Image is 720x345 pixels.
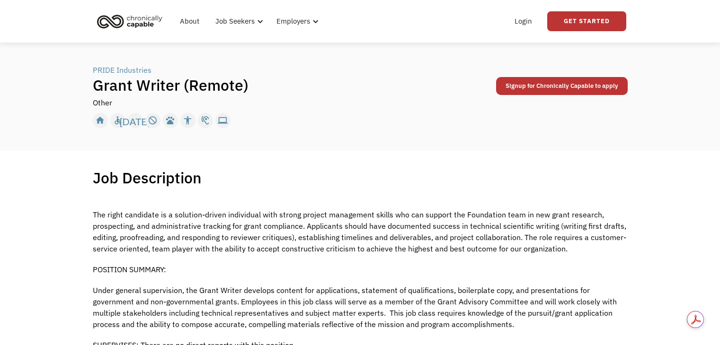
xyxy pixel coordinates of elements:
div: Employers [271,6,321,36]
a: PRIDE Industries [93,64,154,76]
div: Employers [276,16,310,27]
div: pets [165,113,175,128]
div: PRIDE Industries [93,64,151,76]
p: Under general supervision, the Grant Writer develops content for applications, statement of quali... [93,285,628,330]
div: hearing [200,113,210,128]
a: Get Started [547,11,626,31]
a: home [94,11,169,32]
div: Other [93,97,112,108]
div: accessible [113,113,123,128]
h1: Job Description [93,168,202,187]
a: Login [509,6,538,36]
div: computer [218,113,228,128]
p: POSITION SUMMARY: [93,264,628,275]
div: Job Seekers [215,16,255,27]
div: [DATE] [120,113,151,128]
a: Signup for Chronically Capable to apply [496,77,628,95]
p: The right candidate is a solution-driven individual with strong project management skills who can... [93,198,628,254]
div: accessibility [183,113,193,128]
div: not_interested [148,113,158,128]
a: About [174,6,205,36]
div: Job Seekers [210,6,266,36]
img: Chronically Capable logo [94,11,165,32]
h1: Grant Writer (Remote) [93,76,494,95]
div: home [95,113,105,128]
